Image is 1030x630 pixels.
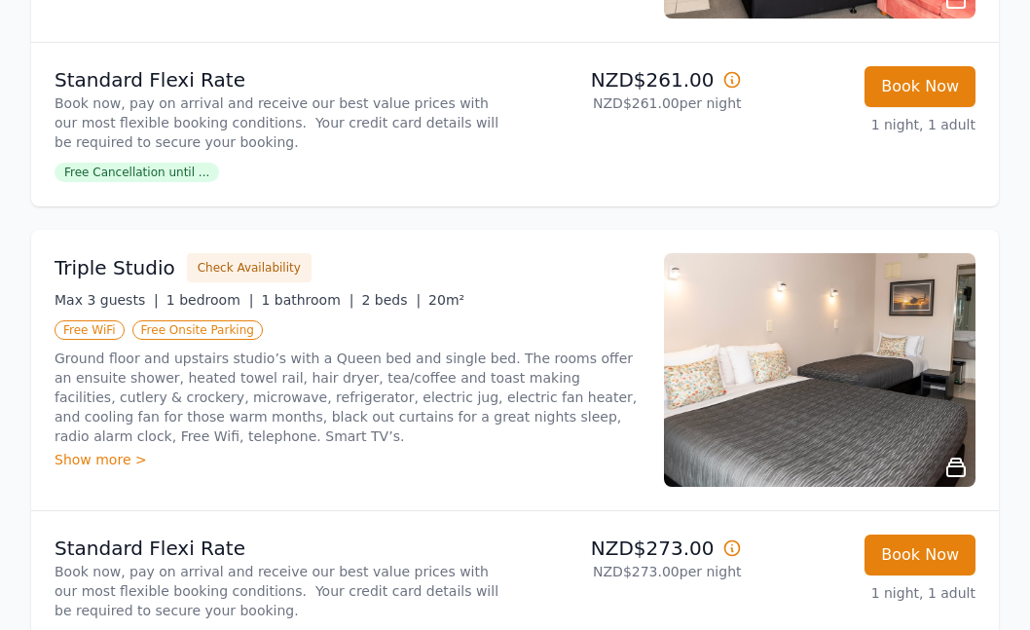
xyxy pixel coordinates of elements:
p: 1 night, 1 adult [757,115,976,134]
p: Book now, pay on arrival and receive our best value prices with our most flexible booking conditi... [55,93,507,152]
p: 1 night, 1 adult [757,583,976,603]
p: NZD$261.00 per night [523,93,742,113]
button: Check Availability [187,253,312,282]
span: 1 bedroom | [166,292,254,308]
p: Standard Flexi Rate [55,66,507,93]
span: Free Onsite Parking [132,320,263,340]
p: Ground floor and upstairs studio’s with a Queen bed and single bed. The rooms offer an ensuite sh... [55,349,641,446]
p: Standard Flexi Rate [55,535,507,562]
span: Free WiFi [55,320,125,340]
p: NZD$261.00 [523,66,742,93]
span: Free Cancellation until ... [55,163,219,182]
span: Max 3 guests | [55,292,159,308]
span: 1 bathroom | [261,292,353,308]
span: 20m² [428,292,464,308]
h3: Triple Studio [55,254,175,281]
button: Book Now [864,535,975,575]
p: Book now, pay on arrival and receive our best value prices with our most flexible booking conditi... [55,562,507,620]
p: NZD$273.00 per night [523,562,742,581]
span: 2 beds | [361,292,421,308]
button: Book Now [864,66,975,107]
div: Show more > [55,450,641,469]
p: NZD$273.00 [523,535,742,562]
